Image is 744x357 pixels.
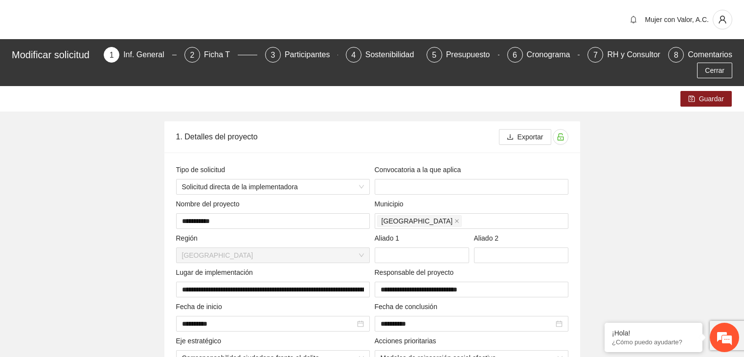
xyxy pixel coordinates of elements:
[593,51,598,59] span: 7
[182,179,364,194] span: Solicitud directa de la implementadora
[346,47,419,63] div: 4Sostenibilidad
[190,51,195,59] span: 2
[265,47,338,63] div: 3Participantes
[375,301,441,312] span: Fecha de conclusión
[377,215,462,227] span: Chihuahua
[204,47,238,63] div: Ficha T
[674,51,678,59] span: 8
[176,123,499,151] div: 1. Detalles del proyecto
[351,51,356,59] span: 4
[645,16,709,23] span: Mujer con Valor, A.C.
[182,248,364,263] span: Chihuahua
[713,10,732,29] button: user
[507,47,580,63] div: 6Cronograma
[375,233,403,244] span: Aliado 1
[668,47,732,63] div: 8Comentarios
[688,47,732,63] div: Comentarios
[446,47,498,63] div: Presupuesto
[176,233,202,244] span: Región
[184,47,257,63] div: 2Ficha T
[375,267,458,278] span: Responsable del proyecto
[176,301,226,312] span: Fecha de inicio
[713,15,732,24] span: user
[612,329,695,337] div: ¡Hola!
[375,164,465,175] span: Convocatoria a la que aplica
[553,133,568,141] span: unlock
[680,91,732,107] button: saveGuardar
[110,51,114,59] span: 1
[499,129,551,145] button: downloadExportar
[626,16,641,23] span: bell
[365,47,422,63] div: Sostenibilidad
[375,199,407,209] span: Municipio
[432,51,436,59] span: 5
[375,335,440,346] span: Acciones prioritarias
[176,267,257,278] span: Lugar de implementación
[382,216,453,226] span: [GEOGRAPHIC_DATA]
[699,93,724,104] span: Guardar
[527,47,578,63] div: Cronograma
[176,335,225,346] span: Eje estratégico
[587,47,660,63] div: 7RH y Consultores
[12,47,98,63] div: Modificar solicitud
[697,63,732,78] button: Cerrar
[285,47,338,63] div: Participantes
[688,95,695,103] span: save
[513,51,517,59] span: 6
[427,47,499,63] div: 5Presupuesto
[507,134,514,141] span: download
[705,65,724,76] span: Cerrar
[518,132,543,142] span: Exportar
[123,47,172,63] div: Inf. General
[176,199,244,209] span: Nombre del proyecto
[607,47,676,63] div: RH y Consultores
[474,233,502,244] span: Aliado 2
[454,219,459,223] span: close
[104,47,177,63] div: 1Inf. General
[626,12,641,27] button: bell
[553,129,568,145] button: unlock
[271,51,275,59] span: 3
[176,164,229,175] span: Tipo de solicitud
[612,338,695,346] p: ¿Cómo puedo ayudarte?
